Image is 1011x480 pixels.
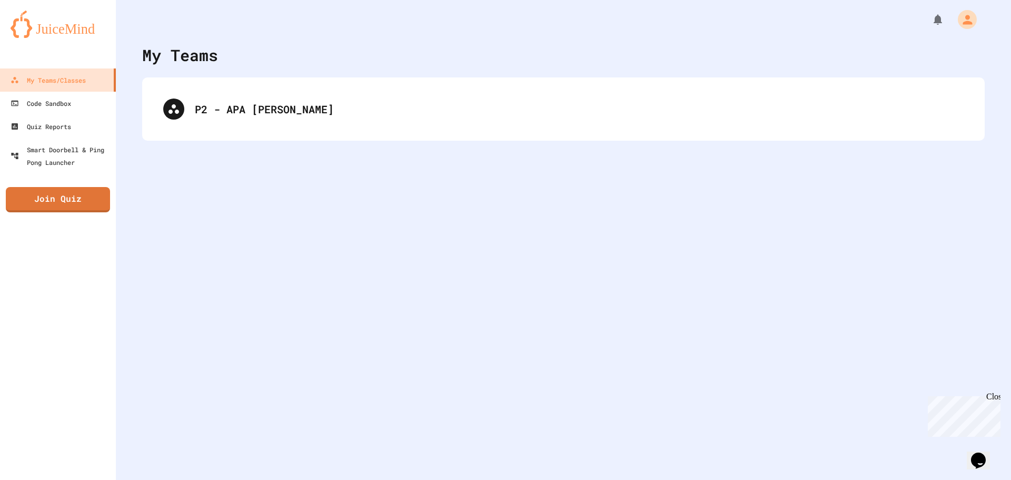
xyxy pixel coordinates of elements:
[11,11,105,38] img: logo-orange.svg
[142,43,218,67] div: My Teams
[6,187,110,212] a: Join Quiz
[11,74,86,86] div: My Teams/Classes
[4,4,73,67] div: Chat with us now!Close
[11,97,71,110] div: Code Sandbox
[11,120,71,133] div: Quiz Reports
[195,101,964,117] div: P2 - APA [PERSON_NAME]
[947,7,979,32] div: My Account
[153,88,974,130] div: P2 - APA [PERSON_NAME]
[11,143,112,169] div: Smart Doorbell & Ping Pong Launcher
[967,438,1000,469] iframe: chat widget
[924,392,1000,437] iframe: chat widget
[912,11,947,28] div: My Notifications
